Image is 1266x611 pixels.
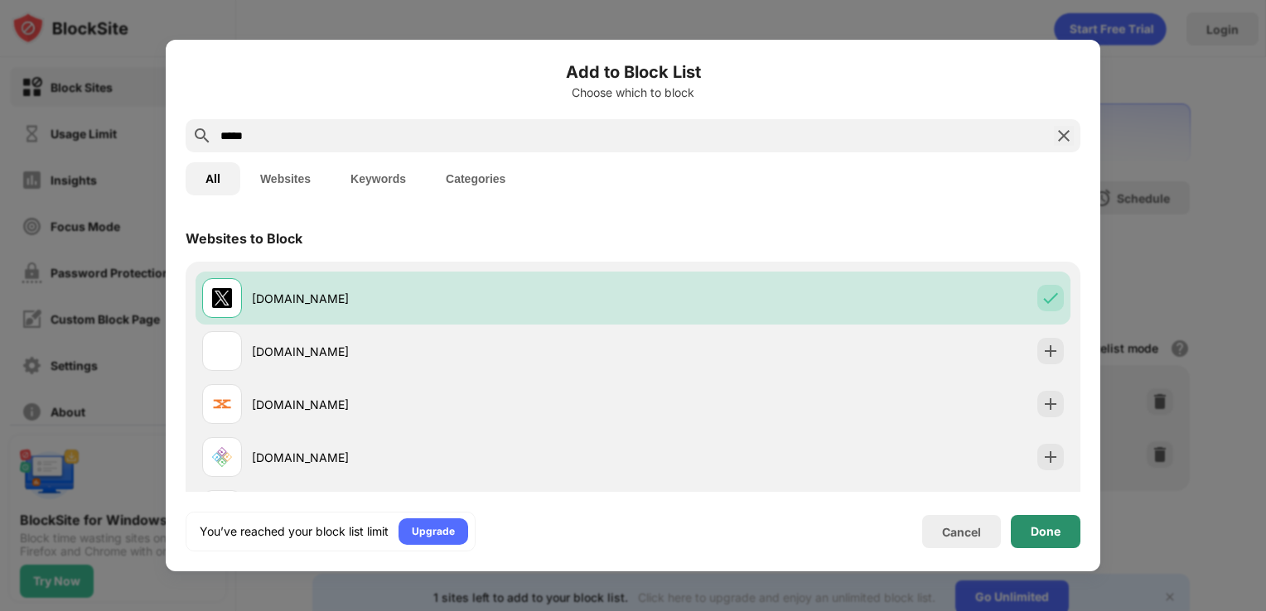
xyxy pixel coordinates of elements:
div: Cancel [942,525,981,539]
div: Done [1031,525,1061,538]
button: Websites [240,162,331,195]
button: All [186,162,240,195]
div: Upgrade [412,523,455,540]
div: [DOMAIN_NAME] [252,449,633,466]
div: You’ve reached your block list limit [200,523,389,540]
img: favicons [212,341,232,361]
div: [DOMAIN_NAME] [252,396,633,413]
img: search-close [1054,126,1074,146]
h6: Add to Block List [186,60,1080,84]
button: Keywords [331,162,426,195]
img: favicons [212,288,232,308]
img: favicons [212,394,232,414]
div: [DOMAIN_NAME] [252,290,633,307]
div: Websites to Block [186,230,302,247]
img: favicons [212,447,232,467]
div: [DOMAIN_NAME] [252,343,633,360]
div: Choose which to block [186,86,1080,99]
button: Categories [426,162,525,195]
img: search.svg [192,126,212,146]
